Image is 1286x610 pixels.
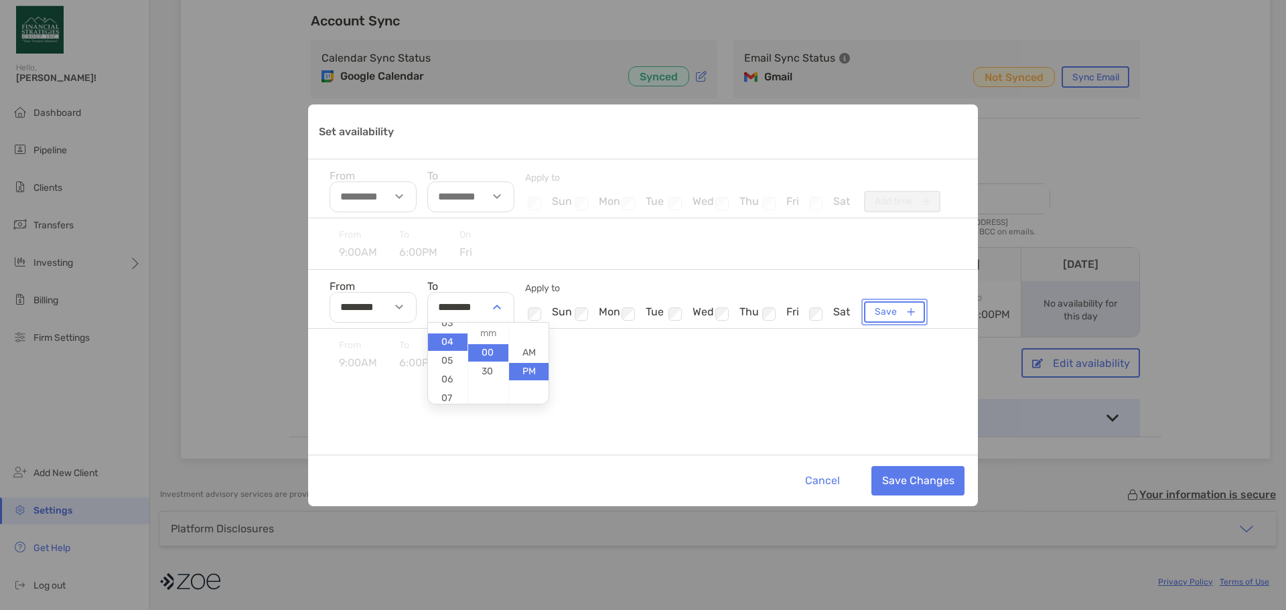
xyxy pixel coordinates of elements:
li: 06 [428,371,468,388]
button: Cancel [794,466,850,495]
li: 30 [468,363,508,380]
li: 05 [428,352,468,370]
li: thu [713,305,760,323]
li: wed [666,305,713,323]
div: Set availability [308,104,978,506]
p: Set availability [319,123,394,140]
li: 03 [428,315,468,332]
li: AM [509,344,549,362]
li: 07 [428,390,468,407]
img: select-arrow [395,194,403,199]
img: select-arrow [395,305,403,309]
span: Apply to [525,283,560,294]
li: tue [619,305,666,323]
li: sun [525,305,572,323]
label: To [427,281,514,292]
li: sat [806,305,853,323]
li: 00 [468,344,508,362]
img: select-arrow [493,194,501,199]
li: mon [572,305,619,323]
img: select-arrow [493,305,501,309]
button: Save Changes [871,466,964,495]
li: fri [760,305,806,323]
li: PM [509,363,549,380]
button: Save [864,301,925,323]
label: From [330,281,417,292]
li: 04 [428,333,468,351]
